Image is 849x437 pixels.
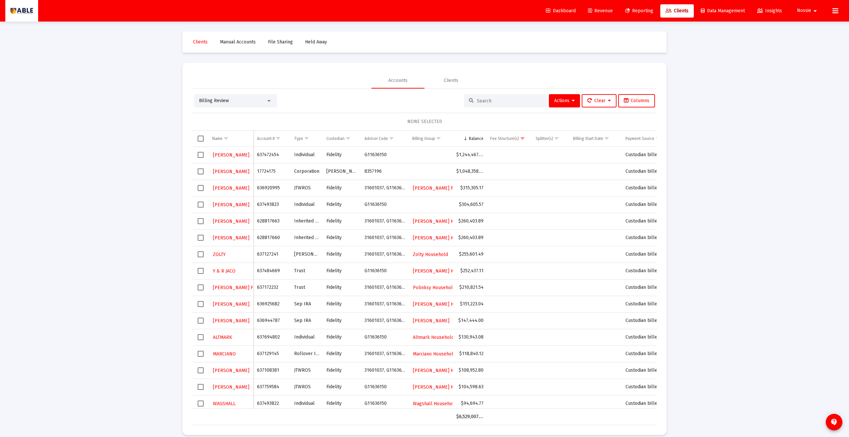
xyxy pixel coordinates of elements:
[830,418,838,426] mat-icon: contact_support
[413,285,455,290] span: Polinksy Household
[453,263,487,279] td: $252,437.11
[453,312,487,329] td: $147,444.00
[625,384,669,390] div: Custodian billed
[573,136,603,141] div: Billing Start Date
[412,183,465,193] a: [PERSON_NAME] Family
[361,213,409,229] td: 31601037, G11636150
[198,384,204,390] div: Select row
[323,147,361,163] td: Fidelity
[291,229,323,246] td: Inherited IRA
[752,4,787,18] a: Insights
[323,163,361,180] td: [PERSON_NAME]
[412,136,435,141] div: Billing Group
[213,252,226,257] span: ZOLTY
[323,362,361,379] td: Fidelity
[213,335,232,340] span: ALTMARK
[198,202,204,208] div: Select row
[254,379,291,395] td: 637759584
[198,168,204,174] div: Select row
[582,94,617,107] button: Clear
[323,395,361,412] td: Fidelity
[323,279,361,296] td: Fidelity
[212,150,250,160] button: [PERSON_NAME]
[323,213,361,229] td: Fidelity
[413,235,474,241] span: [PERSON_NAME] Household
[213,384,249,390] span: [PERSON_NAME]
[213,285,253,290] span: [PERSON_NAME] F
[413,401,457,406] span: Wagshall Household
[453,362,487,379] td: $108,952.80
[413,368,474,373] span: [PERSON_NAME] Household
[212,266,236,276] button: Y & R JACO
[323,180,361,196] td: Fidelity
[291,279,323,296] td: Trust
[490,136,519,141] div: Fee Structure(s)
[291,329,323,345] td: Individual
[254,263,291,279] td: 637484669
[477,98,542,104] input: Search
[570,131,622,147] td: Column Billing Start Date
[291,180,323,196] td: JTWROS
[276,136,281,141] span: Show filter options for column 'Account #'
[532,131,570,147] td: Column Splitter(s)
[198,268,204,274] div: Select row
[625,168,669,175] div: Custodian billed
[413,268,474,274] span: [PERSON_NAME] Household
[453,229,487,246] td: $260,403.89
[453,213,487,229] td: $260,403.89
[413,301,474,307] span: [PERSON_NAME] Household
[291,296,323,312] td: Sep IRA
[254,329,291,345] td: 637694802
[323,196,361,213] td: Fidelity
[291,345,323,362] td: Rollover IRA
[364,136,388,141] div: Advisor Code
[546,8,576,14] span: Dashboard
[212,399,236,408] button: WAGSHALL
[291,163,323,180] td: Corporation
[291,147,323,163] td: Individual
[361,329,409,345] td: G11636150
[291,379,323,395] td: JTWROS
[254,395,291,412] td: 637493822
[412,217,474,226] a: [PERSON_NAME] Household
[254,163,291,180] td: 17724175
[323,296,361,312] td: Fidelity
[213,235,249,241] span: [PERSON_NAME]
[212,250,226,259] button: ZOLTY
[323,263,361,279] td: Fidelity
[291,395,323,412] td: Individual
[254,246,291,263] td: 637127241
[198,401,204,406] div: Select row
[604,136,609,141] span: Show filter options for column 'Billing Start Date'
[291,362,323,379] td: JTWROS
[453,246,487,263] td: $255,601.49
[213,351,236,357] span: MARCIANO
[622,131,673,147] td: Column Payment Source
[361,279,409,296] td: 31601037, G11636150
[326,136,345,141] div: Custodian
[220,39,256,45] span: Manual Accounts
[412,283,456,292] a: Polinksy Household
[268,39,293,45] span: File Sharing
[198,152,204,158] div: Select row
[254,312,291,329] td: 636944787
[453,196,487,213] td: $304,605.57
[361,246,409,263] td: 31601037, G11636150
[198,251,204,257] div: Select row
[212,283,254,292] button: [PERSON_NAME] F
[625,8,653,14] span: Reporting
[215,35,261,49] a: Manual Accounts
[361,131,409,147] td: Column Advisor Code
[254,296,291,312] td: 636925682
[323,246,361,263] td: Fidelity
[625,367,669,374] div: Custodian billed
[588,8,613,14] span: Revenue
[213,401,235,406] span: WAGSHALL
[212,316,250,326] button: [PERSON_NAME]
[412,382,481,392] a: [PERSON_NAME] H and I Family
[625,284,669,291] div: Custodian billed
[198,351,204,357] div: Select row
[212,333,233,342] button: ALTMARK
[625,268,669,274] div: Custodian billed
[625,185,669,191] div: Custodian billed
